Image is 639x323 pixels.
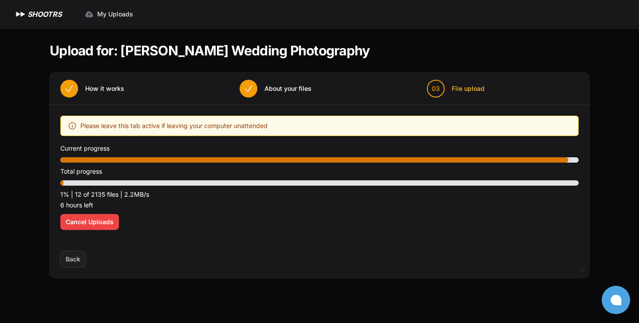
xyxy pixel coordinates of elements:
button: How it works [50,73,135,105]
div: v2 [579,265,585,276]
span: About your files [264,84,312,93]
button: Open chat window [602,286,630,314]
button: 03 File upload [416,73,495,105]
p: Current progress [60,143,579,154]
a: SHOOTRS SHOOTRS [14,9,62,19]
p: Total progress [60,166,579,177]
span: 03 [432,84,440,93]
a: My Uploads [79,6,138,22]
span: Please leave this tab active if leaving your computer unattended [80,121,268,131]
span: How it works [85,84,124,93]
p: 6 hours left [60,200,579,210]
h1: SHOOTRS [28,9,62,19]
p: 1% | 12 of 2135 files | 2.2MB/s [60,189,579,200]
span: File upload [452,84,485,93]
button: Cancel Uploads [60,214,119,230]
span: My Uploads [97,10,133,19]
h1: Upload for: [PERSON_NAME] Wedding Photography [50,43,370,58]
img: SHOOTRS [14,9,28,19]
span: Cancel Uploads [66,218,114,226]
button: About your files [229,73,322,105]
